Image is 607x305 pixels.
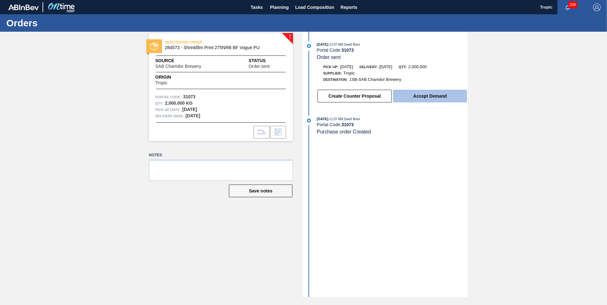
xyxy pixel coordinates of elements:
img: status [150,42,158,50]
img: TNhmsLtSVTkK8tSr43FrP2fwEKptu5GPRR3wAAAABJRU5ErkJggg== [8,4,39,10]
span: 2,000.000 [408,64,427,69]
span: - 11:07 AM [328,117,343,121]
span: Tropic [155,81,167,85]
span: Pick up Date: [155,107,181,113]
span: [DATE] [379,64,392,69]
span: Pick up: [323,65,338,69]
span: Supplier: [323,71,342,75]
span: 284573 - Shrinkfilm Print 275NRB BF Vogue PU [165,45,280,50]
strong: 31073 [183,94,196,99]
button: Notifications [557,3,578,12]
img: Logout [593,3,601,11]
span: [DATE] [340,64,353,69]
span: 1SB-SAB Chamdor Brewery [349,77,401,82]
button: Accept Demand [393,90,467,102]
div: Inform order change [270,126,286,139]
span: Source [155,57,220,64]
span: - 11:07 AM [328,43,343,46]
strong: [DATE] [182,107,197,112]
strong: [DATE] [185,113,200,118]
span: Purchase order Created [317,129,371,134]
span: Status [249,57,287,64]
span: : Zweli Booi [343,117,360,121]
span: Qty : [155,100,163,107]
span: Order sent [249,64,270,69]
div: Go to Load Composition [254,126,270,139]
span: NEGOTIATING ORDER [165,39,254,45]
span: Load Composition [295,3,334,11]
span: : Zweli Booi [343,42,360,46]
span: Tasks [250,3,264,11]
button: Create Counter Proposal [317,90,392,102]
h1: Orders [6,19,119,27]
span: Delivery Date: [155,113,184,119]
span: Tropic [344,71,355,75]
span: [DATE] [317,42,328,46]
span: Portal Code: [155,94,182,100]
img: atual [307,44,311,48]
strong: 31073 [341,48,354,53]
span: Origin [155,74,183,81]
span: Planning [270,3,289,11]
button: Save notes [229,185,292,197]
label: Notes [149,151,293,160]
div: Portal Code: [317,122,468,127]
img: atual [307,119,311,122]
strong: 31073 [341,122,354,127]
span: Destination: [323,78,348,81]
strong: 2,000.000 KG [165,101,192,106]
div: Portal Code: [317,48,468,53]
span: 208 [568,1,577,8]
span: SAB Chamdor Brewery [155,64,201,69]
span: Delivery: [359,65,377,69]
span: Reports [341,3,357,11]
span: [DATE] [317,117,328,121]
span: Order sent [317,55,341,60]
span: Qty: [399,65,407,69]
